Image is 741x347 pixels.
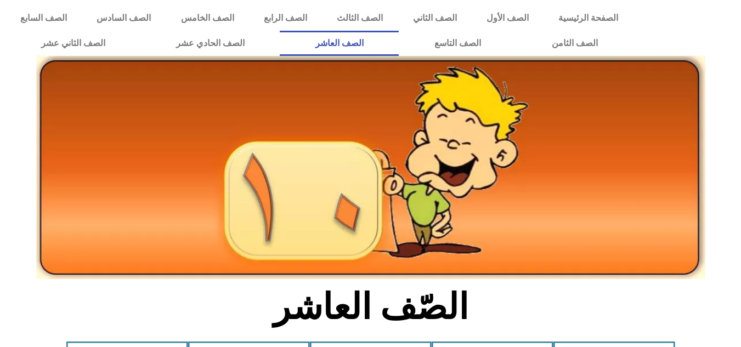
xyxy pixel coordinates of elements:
[5,5,82,31] a: الصف السابع
[399,31,516,56] a: الصف التاسع
[280,31,399,56] a: الصف العاشر
[322,5,398,31] a: الصف الثالث
[82,5,166,31] a: الصف السادس
[398,5,472,31] a: الصف الثاني
[189,286,552,328] h2: الصّف العاشر
[140,31,280,56] a: الصف الحادي عشر
[516,31,633,56] a: الصف الثامن
[249,5,322,31] a: الصف الرابع
[544,5,633,31] a: الصفحة الرئيسية
[5,31,140,56] a: الصف الثاني عشر
[166,5,249,31] a: الصف الخامس
[472,5,544,31] a: الصف الأول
